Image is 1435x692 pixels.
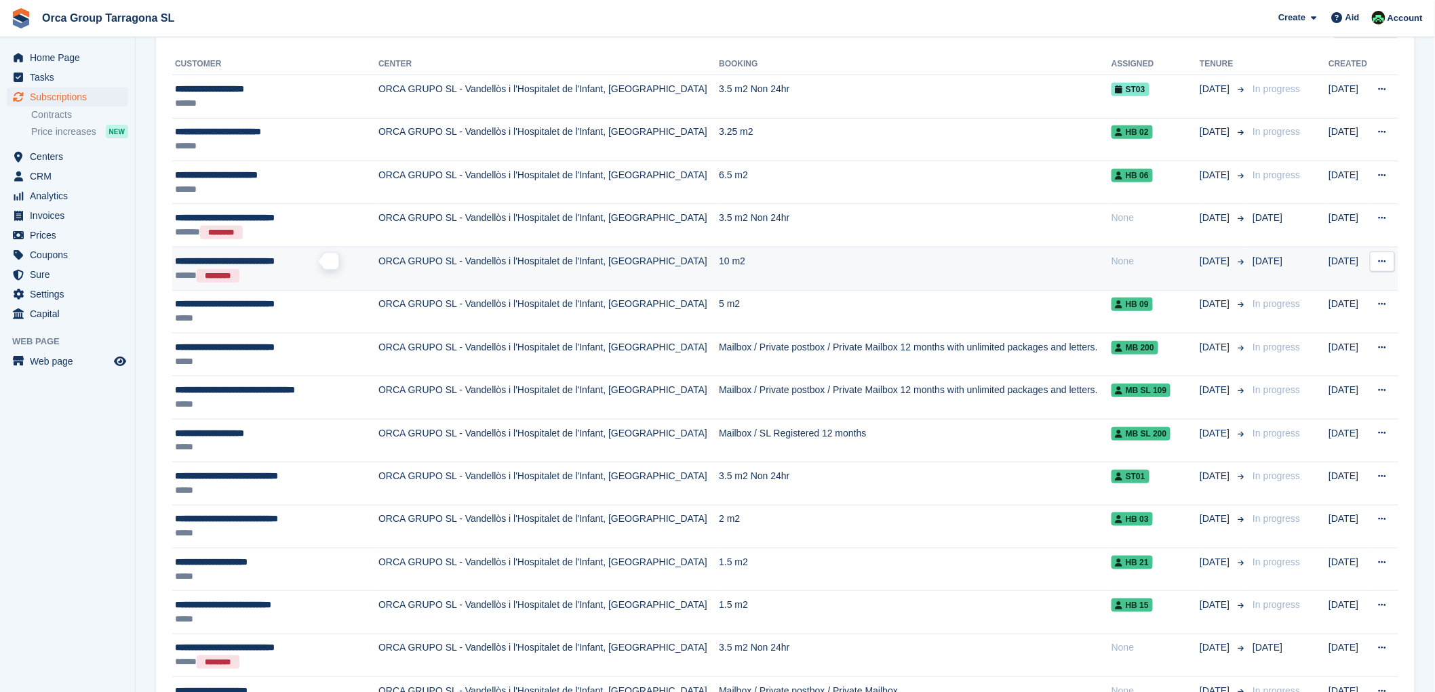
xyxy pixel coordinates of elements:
font: None [1112,212,1134,223]
font: MB 200 [1126,343,1154,352]
a: Contracts [31,108,128,121]
font: [DATE] [1329,470,1358,481]
font: [DATE] [1200,513,1230,524]
a: menu [7,206,128,225]
font: [DATE] [1329,126,1358,137]
font: In progress [1253,342,1300,352]
font: ORCA GRUPO SL - Vandellòs i l'Hospitalet de l'Infant, [GEOGRAPHIC_DATA] [378,384,707,395]
font: ORCA GRUPO SL - Vandellòs i l'Hospitalet de l'Infant, [GEOGRAPHIC_DATA] [378,83,707,94]
font: Home Page [30,52,80,63]
font: 2 m2 [719,513,740,524]
a: menu [7,167,128,186]
font: [DATE] [1329,513,1358,524]
font: HB 21 [1126,558,1149,567]
font: Web page [30,356,73,367]
font: ORCA GRUPO SL - Vandellòs i l'Hospitalet de l'Infant, [GEOGRAPHIC_DATA] [378,212,707,223]
font: 1.5 m2 [719,556,748,567]
font: 3.5 m2 Non 24hr [719,470,789,481]
font: Mailbox / Private postbox / Private Mailbox 12 months with unlimited packages and letters. [719,384,1098,395]
font: [DATE] [1329,642,1358,653]
a: Price increases NEW [31,124,128,139]
font: Sure [30,269,50,280]
font: Coupons [30,249,68,260]
font: [DATE] [1253,212,1282,223]
font: [DATE] [1200,470,1230,481]
font: In progress [1253,169,1300,180]
font: In progress [1253,513,1300,524]
a: menu [7,352,128,371]
font: [DATE] [1200,126,1230,137]
font: [DATE] [1329,169,1358,180]
font: Customer [175,59,221,68]
font: 3.25 m2 [719,126,753,137]
font: Web page [12,336,60,346]
font: ORCA GRUPO SL - Vandellòs i l'Hospitalet de l'Infant, [GEOGRAPHIC_DATA] [378,428,707,439]
font: Contracts [31,109,72,120]
font: Subscriptions [30,91,87,102]
font: [DATE] [1200,642,1230,653]
font: Center [378,59,412,68]
font: ORCA GRUPO SL - Vandellòs i l'Hospitalet de l'Infant, [GEOGRAPHIC_DATA] [378,642,707,653]
font: Tenure [1200,59,1233,68]
font: ORCA GRUPO SL - Vandellòs i l'Hospitalet de l'Infant, [GEOGRAPHIC_DATA] [378,169,707,180]
font: In progress [1253,599,1300,610]
font: Capital [30,308,60,319]
font: [DATE] [1200,599,1230,610]
font: Create [1278,12,1305,22]
font: Settings [30,289,64,300]
font: 10 m2 [719,256,745,266]
font: [DATE] [1200,298,1230,309]
a: menu [7,186,128,205]
font: [DATE] [1329,428,1358,439]
font: In progress [1253,298,1300,309]
font: 3.5 m2 Non 24hr [719,642,789,653]
a: menu [7,265,128,284]
a: menu [7,226,128,245]
font: Price increases [31,126,96,137]
font: 3.5 m2 Non 24hr [719,83,789,94]
img: Tania [1372,11,1385,24]
font: [DATE] [1329,556,1358,567]
font: ORCA GRUPO SL - Vandellòs i l'Hospitalet de l'Infant, [GEOGRAPHIC_DATA] [378,342,707,352]
font: [DATE] [1329,212,1358,223]
font: Account [1388,13,1423,23]
a: Store Preview [112,353,128,369]
font: NEW [109,128,125,136]
font: ORCA GRUPO SL - Vandellòs i l'Hospitalet de l'Infant, [GEOGRAPHIC_DATA] [378,599,707,610]
font: HB 15 [1126,601,1149,610]
font: In progress [1253,428,1300,439]
font: 5 m2 [719,298,740,309]
a: menu [7,147,128,166]
font: 6.5 m2 [719,169,748,180]
font: HB 09 [1126,300,1149,309]
font: ORCA GRUPO SL - Vandellòs i l'Hospitalet de l'Infant, [GEOGRAPHIC_DATA] [378,513,707,524]
font: [DATE] [1200,256,1230,266]
font: [DATE] [1329,256,1358,266]
font: [DATE] [1200,384,1230,395]
font: Invoices [30,210,64,221]
font: ORCA GRUPO SL - Vandellòs i l'Hospitalet de l'Infant, [GEOGRAPHIC_DATA] [378,470,707,481]
font: 1.5 m2 [719,599,748,610]
font: Booking [719,59,758,68]
font: None [1112,642,1134,653]
font: [DATE] [1329,83,1358,94]
font: [DATE] [1329,298,1358,309]
font: [DATE] [1253,256,1282,266]
a: menu [7,87,128,106]
font: In progress [1253,83,1300,94]
font: In progress [1253,556,1300,567]
font: In progress [1253,384,1300,395]
font: In progress [1253,126,1300,137]
font: None [1112,256,1134,266]
font: ORCA GRUPO SL - Vandellòs i l'Hospitalet de l'Infant, [GEOGRAPHIC_DATA] [378,556,707,567]
a: menu [7,245,128,264]
font: HB 02 [1126,127,1149,137]
font: [DATE] [1329,599,1358,610]
font: Prices [30,230,56,241]
font: Tasks [30,72,54,83]
font: In progress [1253,470,1300,481]
font: Mailbox / Private postbox / Private Mailbox 12 months with unlimited packages and letters. [719,342,1098,352]
font: [DATE] [1329,384,1358,395]
font: ORCA GRUPO SL - Vandellòs i l'Hospitalet de l'Infant, [GEOGRAPHIC_DATA] [378,126,707,137]
font: Aid [1345,12,1360,22]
